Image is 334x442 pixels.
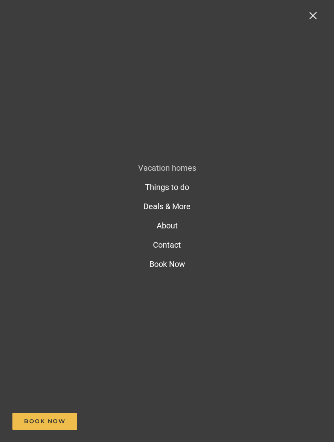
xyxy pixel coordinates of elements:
[157,221,178,230] span: About
[152,216,183,235] a: About
[149,259,185,269] span: Book Now
[140,178,194,197] a: Things to do
[143,202,191,211] span: Deals & More
[139,197,195,216] a: Deals & More
[300,12,332,19] a: Toggle Menu
[145,254,190,274] a: Book Now
[145,182,189,192] span: Things to do
[148,235,186,254] a: Contact
[133,158,201,178] a: Vacation homes
[12,413,77,430] a: Book Now
[153,240,181,250] span: Contact
[24,418,66,425] span: Book Now
[138,163,196,173] span: Vacation homes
